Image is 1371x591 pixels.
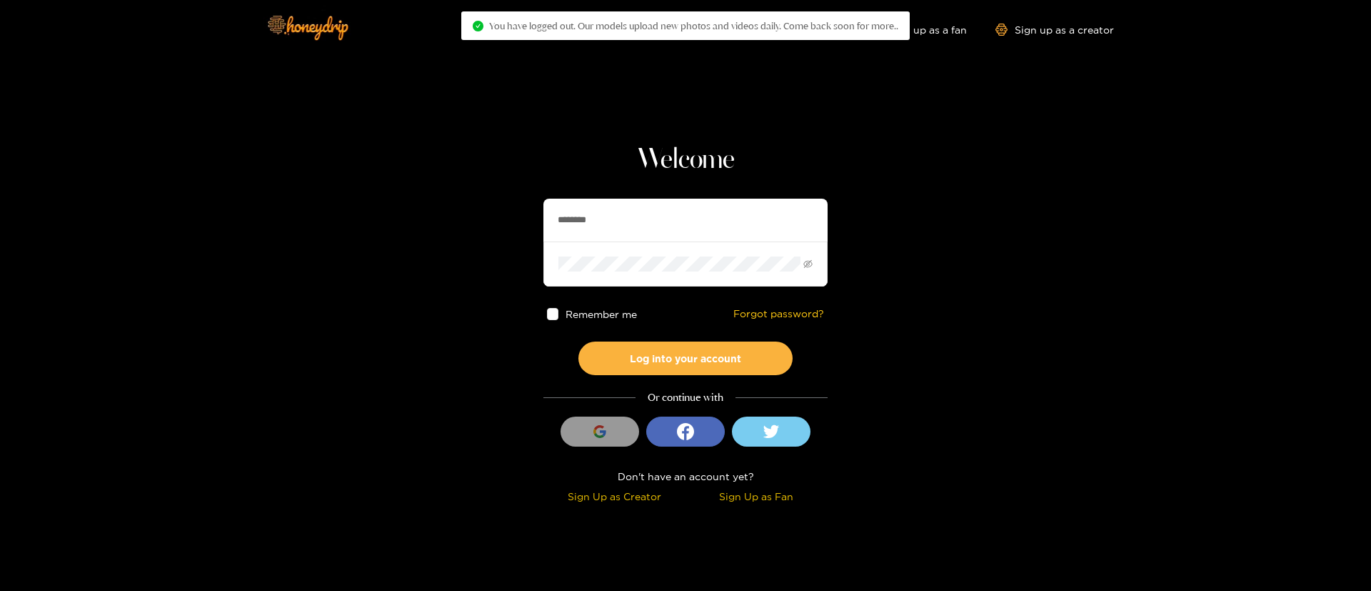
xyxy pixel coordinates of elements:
a: Sign up as a fan [869,24,967,36]
div: Don't have an account yet? [543,468,828,485]
div: Or continue with [543,389,828,406]
a: Sign up as a creator [995,24,1114,36]
span: You have logged out. Our models upload new photos and videos daily. Come back soon for more.. [489,20,898,31]
span: eye-invisible [803,259,813,269]
div: Sign Up as Creator [547,488,682,505]
a: Forgot password? [733,308,824,320]
span: check-circle [473,21,483,31]
button: Log into your account [578,342,793,375]
span: Remember me [566,309,638,319]
h1: Welcome [543,143,828,177]
div: Sign Up as Fan [689,488,824,505]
